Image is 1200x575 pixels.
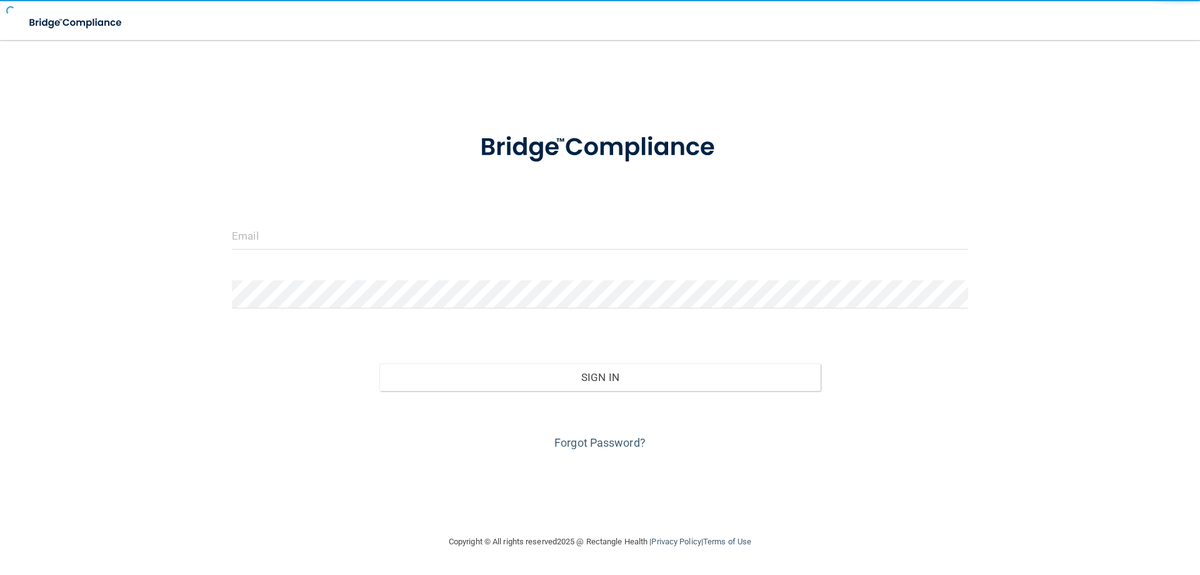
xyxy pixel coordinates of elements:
a: Terms of Use [703,537,751,546]
a: Forgot Password? [554,436,646,449]
img: bridge_compliance_login_screen.278c3ca4.svg [19,10,134,36]
div: Copyright © All rights reserved 2025 @ Rectangle Health | | [372,522,828,562]
button: Sign In [379,364,821,391]
a: Privacy Policy [651,537,701,546]
img: bridge_compliance_login_screen.278c3ca4.svg [454,115,746,180]
input: Email [232,221,968,250]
